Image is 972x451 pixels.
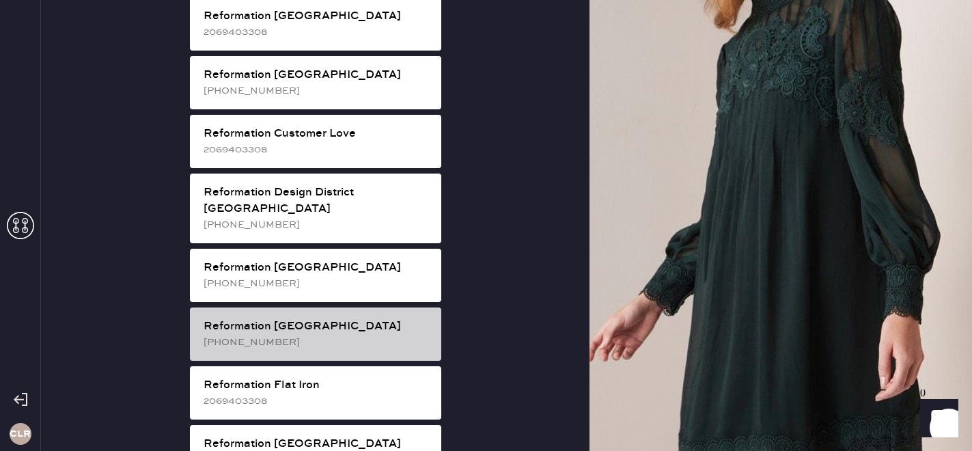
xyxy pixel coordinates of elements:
[204,184,430,217] div: Reformation Design District [GEOGRAPHIC_DATA]
[204,260,430,276] div: Reformation [GEOGRAPHIC_DATA]
[10,429,31,439] h3: CLR
[204,394,430,409] div: 2069403308
[204,377,430,394] div: Reformation Flat Iron
[907,389,966,448] iframe: Front Chat
[204,217,430,232] div: [PHONE_NUMBER]
[204,8,430,25] div: Reformation [GEOGRAPHIC_DATA]
[204,83,430,98] div: [PHONE_NUMBER]
[204,67,430,83] div: Reformation [GEOGRAPHIC_DATA]
[204,276,430,291] div: [PHONE_NUMBER]
[204,25,430,40] div: 2069403308
[204,126,430,142] div: Reformation Customer Love
[204,335,430,350] div: [PHONE_NUMBER]
[204,318,430,335] div: Reformation [GEOGRAPHIC_DATA]
[204,142,430,157] div: 2069403308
